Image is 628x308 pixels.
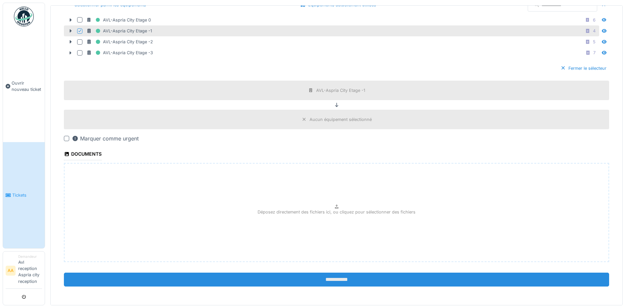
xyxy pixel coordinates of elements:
li: Avl reception Aspria city reception [18,254,42,287]
div: AVL-Aspria City Etage -2 [86,38,153,46]
a: Ouvrir nouveau ticket [3,30,45,142]
a: Tickets [3,142,45,248]
div: Documents [64,149,102,160]
div: Fermer le sélecteur [558,64,609,73]
div: 4 [593,28,596,34]
div: 6 [593,17,596,23]
div: AVL-Aspria City Etage 0 [86,16,151,24]
div: Demandeur [18,254,42,259]
img: Badge_color-CXgf-gQk.svg [14,7,34,26]
span: Tickets [12,192,42,198]
div: AVL-Aspria City Etage -1 [316,87,365,94]
div: Aucun équipement sélectionné [310,116,372,123]
li: AA [6,266,16,276]
p: Déposez directement des fichiers ici, ou cliquez pour sélectionner des fichiers [258,209,415,215]
a: AA DemandeurAvl reception Aspria city reception [6,254,42,289]
div: 7 [593,50,596,56]
div: AVL-Aspria City Etage -3 [86,49,153,57]
div: Marquer comme urgent [72,135,139,142]
div: 5 [593,39,596,45]
div: AVL-Aspria City Etage -1 [86,27,152,35]
span: Ouvrir nouveau ticket [12,80,42,93]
